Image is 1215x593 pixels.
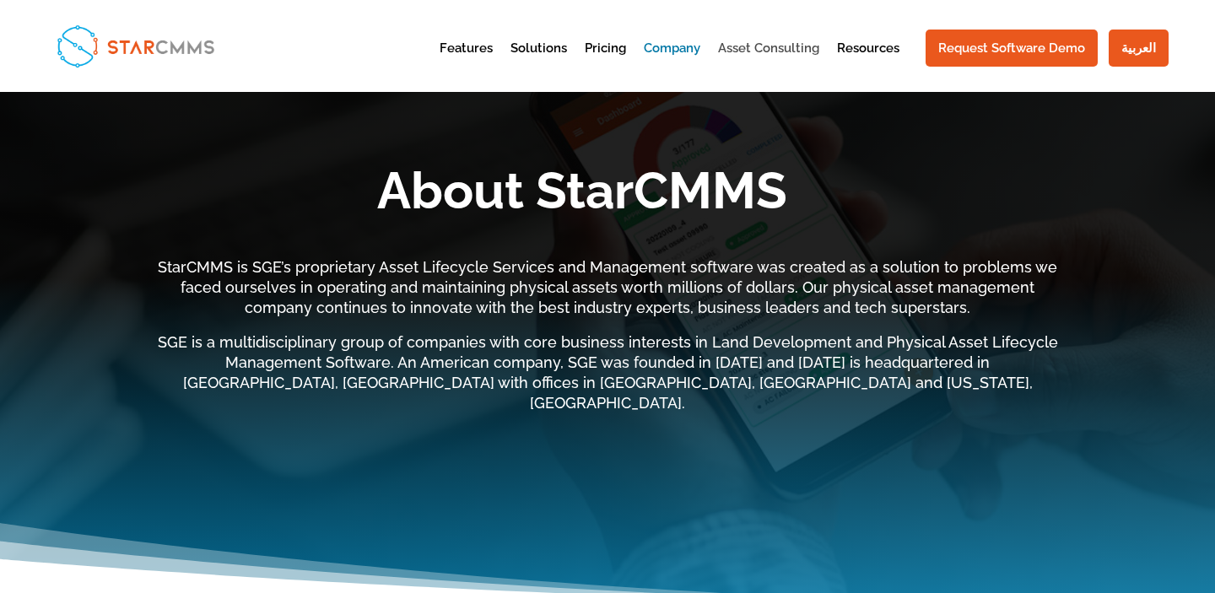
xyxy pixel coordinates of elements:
[718,42,819,84] a: Asset Consulting
[152,257,1063,413] div: StarCMMS is SGE’s proprietary Asset Lifecycle Services and Management software was created as a s...
[152,332,1063,412] p: SGE is a multidisciplinary group of companies with core business interests in Land Development an...
[644,42,700,84] a: Company
[440,42,493,84] a: Features
[837,42,899,84] a: Resources
[926,411,1215,593] iframe: Chat Widget
[585,42,626,84] a: Pricing
[101,165,1063,224] h1: About StarCMMS
[926,30,1098,67] a: Request Software Demo
[510,42,567,84] a: Solutions
[1109,30,1169,67] a: العربية
[50,18,221,73] img: StarCMMS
